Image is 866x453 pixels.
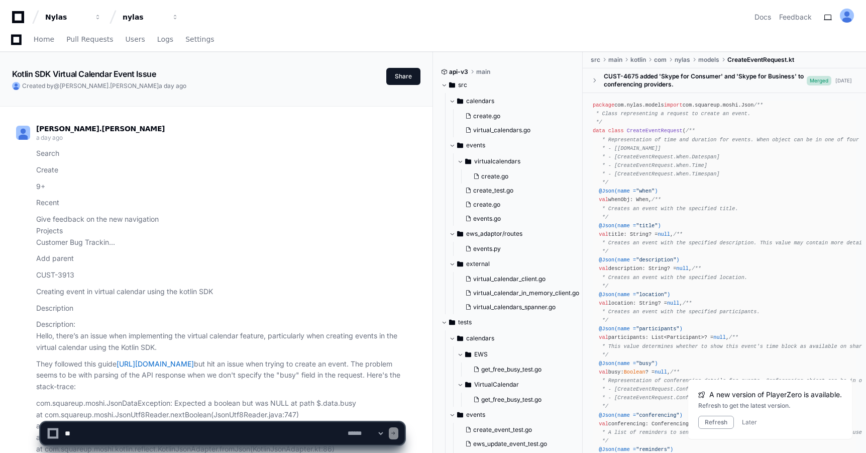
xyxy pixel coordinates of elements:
svg: Directory [465,155,471,167]
span: [PERSON_NAME].[PERSON_NAME] [60,82,159,89]
span: @Json(name = ) [599,292,670,298]
span: null [658,231,670,237]
button: virtual_calendars_spanner.go [461,300,579,314]
button: EWS [457,346,575,363]
button: get_free_busy_test.go [469,393,569,407]
span: "description" [636,257,676,263]
span: a day ago [36,134,62,141]
span: VirtualCalendar [474,381,519,389]
span: @Json(name = ) [599,360,658,367]
span: Created by [22,82,186,90]
span: data [593,128,605,134]
svg: Directory [457,95,463,107]
span: /** * Creates an event with the specified participants. */ [593,300,760,323]
span: @ [54,82,60,89]
button: Feedback [779,12,812,22]
span: null [655,369,667,375]
span: CreateEventRequest.kt [727,56,794,64]
img: ALV-UjU-Uivu_cc8zlDcn2c9MNEgVYayUocKx0gHV_Yy_SMunaAAd7JZxK5fgww1Mi-cdUJK5q-hvUHnPErhbMG5W0ta4bF9-... [840,9,854,23]
svg: Directory [457,332,463,344]
span: null [667,300,680,306]
span: create_test.go [473,187,513,195]
span: package [593,102,614,108]
span: get_free_busy_test.go [481,396,542,404]
span: events.py [473,245,501,253]
span: val [599,369,608,375]
app-text-character-animate: Kotlin SDK Virtual Calendar Event Issue [12,69,156,79]
span: tests [458,318,472,326]
span: A new version of PlayerZero is available. [709,390,842,400]
div: Refresh to get the latest version. [698,402,842,410]
button: virtual_calendar_client.go [461,272,579,286]
p: Description [36,303,404,314]
button: ews_adaptor/routes [449,226,583,242]
a: Logs [157,28,173,51]
span: @Json(name = ) [599,188,658,194]
span: a day ago [159,82,186,89]
span: main [608,56,622,64]
p: 9+ [36,181,404,193]
p: Creating event in virtual calendar using the kotlin SDK [36,286,404,298]
span: virtual_calendar_in_memory_client.go [473,289,579,297]
span: events.go [473,215,501,223]
button: calendars [449,330,575,346]
svg: Directory [449,316,455,328]
svg: Directory [449,79,455,91]
a: [URL][DOMAIN_NAME] [117,359,194,368]
button: external [449,256,583,272]
p: Give feedback on the new navigation Projects Customer Bug Trackin... [36,214,404,248]
button: Nylas [41,8,105,26]
span: create.go [473,201,500,209]
p: Add parent [36,253,404,264]
p: Search [36,148,404,159]
span: virtual_calendars.go [473,126,530,134]
div: nylas [123,12,166,22]
span: val [599,231,608,237]
span: null [676,265,689,271]
a: Docs [754,12,771,22]
svg: Directory [457,258,463,270]
span: "busy" [636,360,655,367]
span: /** * Class representing a request to create an event. */ [593,102,763,125]
span: Logs [157,36,173,42]
span: virtual_calendars_spanner.go [473,303,556,311]
span: create.go [481,172,508,180]
p: Create [36,164,404,176]
button: events [449,137,583,153]
span: calendars [466,97,494,105]
div: CUST-4675 added 'Skype for Consumer' and 'Skype for Business' to conferencing providers. [604,72,807,88]
button: Later [742,418,757,426]
span: Merged [807,76,831,85]
span: create.go [473,112,500,120]
span: "when" [636,188,655,194]
span: kotlin [630,56,646,64]
span: events [466,141,485,149]
span: val [599,265,608,271]
button: create.go [461,109,577,123]
span: src [458,81,467,89]
span: /** * Creates an event with the specified title. */ [593,197,738,220]
button: VirtualCalendar [457,377,575,393]
span: CreateEventRequest [627,128,683,134]
iframe: Open customer support [834,420,861,447]
span: "title" [636,223,658,229]
button: nylas [119,8,183,26]
span: src [591,56,600,64]
span: com [654,56,667,64]
img: ALV-UjU-Uivu_cc8zlDcn2c9MNEgVYayUocKx0gHV_Yy_SMunaAAd7JZxK5fgww1Mi-cdUJK5q-hvUHnPErhbMG5W0ta4bF9-... [16,126,30,140]
span: val [599,197,608,203]
p: CUST-3913 [36,269,404,281]
span: virtual_calendar_client.go [473,275,546,283]
span: Settings [185,36,214,42]
span: @Json(name = ) [599,257,679,263]
span: Home [34,36,54,42]
svg: Directory [465,379,471,391]
span: Boolean [624,369,645,375]
svg: Directory [457,139,463,151]
span: external [466,260,490,268]
button: virtual_calendar_in_memory_client.go [461,286,579,300]
button: create.go [461,198,577,212]
span: calendars [466,334,494,342]
span: /** * Creates an event with the specified location. */ [593,265,747,289]
a: Settings [185,28,214,51]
